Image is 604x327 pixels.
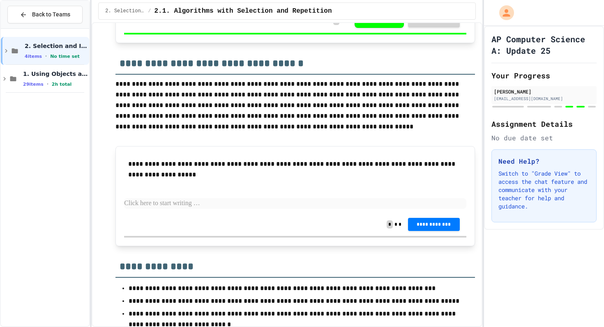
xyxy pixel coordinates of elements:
[52,82,72,87] span: 2h total
[491,133,597,143] div: No due date set
[154,6,332,16] span: 2.1. Algorithms with Selection and Repetition
[7,6,83,23] button: Back to Teams
[47,81,48,87] span: •
[491,33,597,56] h1: AP Computer Science A: Update 25
[23,82,44,87] span: 29 items
[498,156,590,166] h3: Need Help?
[25,42,88,50] span: 2. Selection and Iteration
[45,53,47,59] span: •
[32,10,70,19] span: Back to Teams
[148,8,151,14] span: /
[105,8,145,14] span: 2. Selection and Iteration
[25,54,42,59] span: 4 items
[491,3,516,22] div: My Account
[494,96,594,102] div: [EMAIL_ADDRESS][DOMAIN_NAME]
[50,54,80,59] span: No time set
[491,118,597,130] h2: Assignment Details
[498,169,590,210] p: Switch to "Grade View" to access the chat feature and communicate with your teacher for help and ...
[494,88,594,95] div: [PERSON_NAME]
[23,70,88,78] span: 1. Using Objects and Methods
[491,70,597,81] h2: Your Progress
